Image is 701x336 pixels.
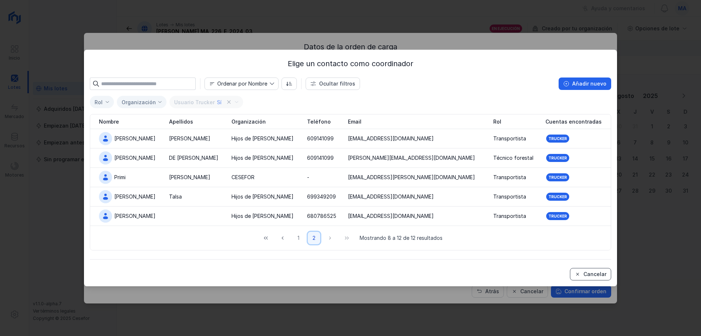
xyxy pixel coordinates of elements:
[559,78,611,90] button: Añadir nuevo
[231,135,294,142] div: Hijos de [PERSON_NAME]
[205,78,269,90] span: Nombre
[572,80,606,87] div: Añadir nuevo
[319,80,355,87] div: Ocultar filtros
[307,174,309,181] div: -
[307,154,334,162] div: 609141099
[114,135,156,142] div: [PERSON_NAME]
[231,118,266,125] span: Organización
[548,214,567,219] div: Trucker
[583,271,606,278] div: Cancelar
[169,174,210,181] div: [PERSON_NAME]
[348,212,434,220] div: [EMAIL_ADDRESS][DOMAIN_NAME]
[169,154,218,162] div: DE [PERSON_NAME]
[570,268,611,280] button: Cancelar
[231,174,254,181] div: CESEFOR
[122,99,156,105] div: Organización
[114,174,126,181] div: Primi
[231,193,294,200] div: Hijos de [PERSON_NAME]
[307,193,336,200] div: 699349209
[348,154,475,162] div: [PERSON_NAME][EMAIL_ADDRESS][DOMAIN_NAME]
[307,118,331,125] span: Teléfono
[217,81,267,86] div: Ordenar por Nombre
[114,154,156,162] div: [PERSON_NAME]
[307,135,334,142] div: 609141099
[545,118,602,125] span: Cuentas encontradas
[90,96,105,108] span: Seleccionar
[169,135,210,142] div: [PERSON_NAME]
[548,194,567,199] div: Trucker
[169,118,193,125] span: Apellidos
[169,193,182,200] div: Talsa
[114,193,156,200] div: [PERSON_NAME]
[493,212,526,220] div: Transportista
[292,232,305,244] button: Page 1
[548,136,567,141] div: Trucker
[348,174,475,181] div: [EMAIL_ADDRESS][PERSON_NAME][DOMAIN_NAME]
[90,58,611,69] div: Elige un contacto como coordinador
[348,193,434,200] div: [EMAIL_ADDRESS][DOMAIN_NAME]
[548,175,567,180] div: Trucker
[114,212,156,220] div: [PERSON_NAME]
[493,193,526,200] div: Transportista
[276,232,290,244] button: Previous Page
[99,118,119,125] span: Nombre
[360,234,443,242] span: Mostrando 8 a 12 de 12 resultados
[493,174,526,181] div: Transportista
[231,212,294,220] div: Hijos de [PERSON_NAME]
[308,232,320,244] button: Page 2
[493,118,501,125] span: Rol
[548,155,567,161] div: Trucker
[307,212,336,220] div: 680786525
[348,135,434,142] div: [EMAIL_ADDRESS][DOMAIN_NAME]
[259,232,273,244] button: First Page
[493,135,526,142] div: Transportista
[95,99,103,105] div: Rol
[493,154,533,162] div: Técnico forestal
[348,118,361,125] span: Email
[306,78,360,90] button: Ocultar filtros
[231,154,294,162] div: Hijos de [PERSON_NAME]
